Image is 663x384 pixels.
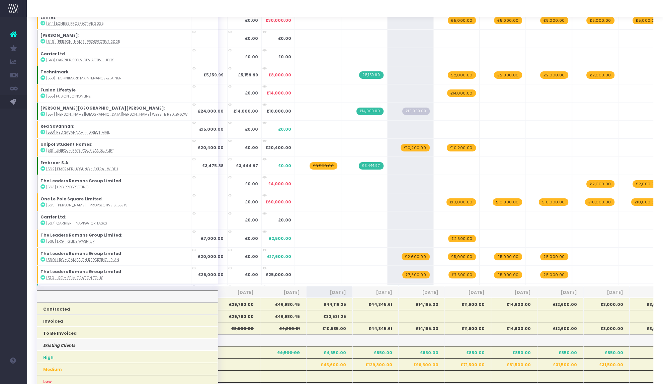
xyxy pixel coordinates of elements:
[537,346,583,358] th: £850.00
[445,298,491,310] th: £11,600.00
[448,17,476,24] span: wayahead Revenue Forecast Item
[37,351,218,363] th: High
[585,198,614,206] span: wayahead Revenue Forecast Item
[491,346,537,358] th: £850.00
[245,90,258,96] strong: £0.00
[37,138,191,156] td: :
[583,298,630,310] th: £3,000.00
[214,298,260,310] th: £29,790.00
[310,162,337,170] span: wayahead Revenue Forecast Item
[37,120,191,138] td: :
[359,290,392,296] span: [DATE]
[46,239,94,244] abbr: [568] LRG - Glide wash up
[37,84,191,102] td: :
[37,284,191,305] td: :
[260,346,306,358] th: £4,500.00
[233,108,258,114] strong: £14,000.00
[37,48,191,66] td: :
[583,358,630,370] th: £31,500.00
[202,163,224,169] strong: £3,475.38
[46,257,119,262] abbr: [569] LRG - Campaign reporting & imporvement plan
[278,126,291,132] span: £0.00
[266,272,291,278] span: £25,000.00
[265,199,291,205] span: £60,000.00
[40,160,70,166] strong: Embraer S.A.
[245,254,258,259] strong: £0.00
[494,71,522,79] span: wayahead Revenue Forecast Item
[40,87,76,93] strong: Fusion Lifestyle
[497,290,531,296] span: [DATE]
[37,363,218,375] th: Medium
[37,315,218,327] th: Invoiced
[446,198,476,206] span: wayahead Revenue Forecast Item
[40,105,164,111] strong: [PERSON_NAME][GEOGRAPHIC_DATA][PERSON_NAME]
[278,217,291,223] span: £0.00
[586,71,614,79] span: wayahead Revenue Forecast Item
[37,266,191,284] td: :
[37,11,191,29] td: :
[306,358,352,370] th: £45,600.00
[46,148,114,153] abbr: [561] Unipol - Rate your Landlord Uplift
[40,251,121,256] strong: The Leaders Romans Group Limited
[214,310,260,322] th: £29,790.00
[399,322,445,334] th: £14,185.00
[37,29,191,48] td: :
[633,180,660,188] span: wayahead Revenue Forecast Item
[306,322,352,334] th: £10,585.00
[40,232,121,238] strong: The Leaders Romans Group Limited
[260,310,306,322] th: £46,980.45
[37,229,191,247] td: :
[401,144,430,151] span: wayahead Revenue Forecast Item
[445,346,491,358] th: £850.00
[46,275,103,280] abbr: [570] LRG - SF migration to HS
[245,199,258,205] strong: £0.00
[399,346,445,358] th: £850.00
[40,33,78,38] strong: [PERSON_NAME]
[198,108,224,114] strong: £24,000.00
[46,94,91,99] abbr: [555] Fusion JoinOnline
[494,253,522,260] span: wayahead Revenue Forecast Item
[583,322,630,334] th: £3,000.00
[586,180,614,188] span: wayahead Revenue Forecast Item
[448,71,476,79] span: wayahead Revenue Forecast Item
[447,144,476,151] span: wayahead Revenue Forecast Item
[399,298,445,310] th: £14,185.00
[537,322,583,334] th: £12,600.00
[306,346,352,358] th: £4,650.00
[46,203,127,208] abbr: [565] Rhatigan - Propsective supporting assets
[245,36,258,41] strong: £0.00
[633,17,660,24] span: wayahead Revenue Forecast Item
[236,163,258,169] strong: £3,444.97
[268,181,291,187] span: £4,000.00
[402,108,430,115] span: Streamtime Draft Invoice: 780 – [557] Langham Hall Website Redesign into Webflow
[313,290,346,296] span: [DATE]
[448,271,476,278] span: wayahead Revenue Forecast Item
[40,141,91,147] strong: Unipol Student Homes
[352,298,399,310] th: £44,345.61
[265,145,291,151] span: £20,400.00
[402,253,429,260] span: wayahead Revenue Forecast Item
[198,272,224,277] strong: £25,000.00
[491,358,537,370] th: £81,500.00
[494,271,522,278] span: wayahead Revenue Forecast Item
[40,51,65,57] strong: Carrier Ltd
[37,66,191,84] td: :
[540,17,568,24] span: wayahead Revenue Forecast Item
[245,217,258,223] strong: £0.00
[198,145,224,150] strong: £20,400.00
[40,14,56,20] strong: Lonres
[306,298,352,310] th: £44,116.25
[278,163,291,169] span: £0.00
[540,271,568,278] span: wayahead Revenue Forecast Item
[245,181,258,187] strong: £0.00
[46,185,88,190] abbr: [563] LRG prospecting
[46,21,103,26] abbr: [544] Lonres prospective 2025
[278,54,291,60] span: £0.00
[201,236,224,241] strong: £7,000.00
[359,162,383,170] span: Streamtime Invoice: 767 – [562] Embraer hosting - extra bandwidth
[493,198,522,206] span: wayahead Revenue Forecast Item
[37,175,191,193] td: :
[306,310,352,322] th: £33,531.25
[402,271,429,278] span: wayahead Revenue Forecast Item
[405,290,438,296] span: [DATE]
